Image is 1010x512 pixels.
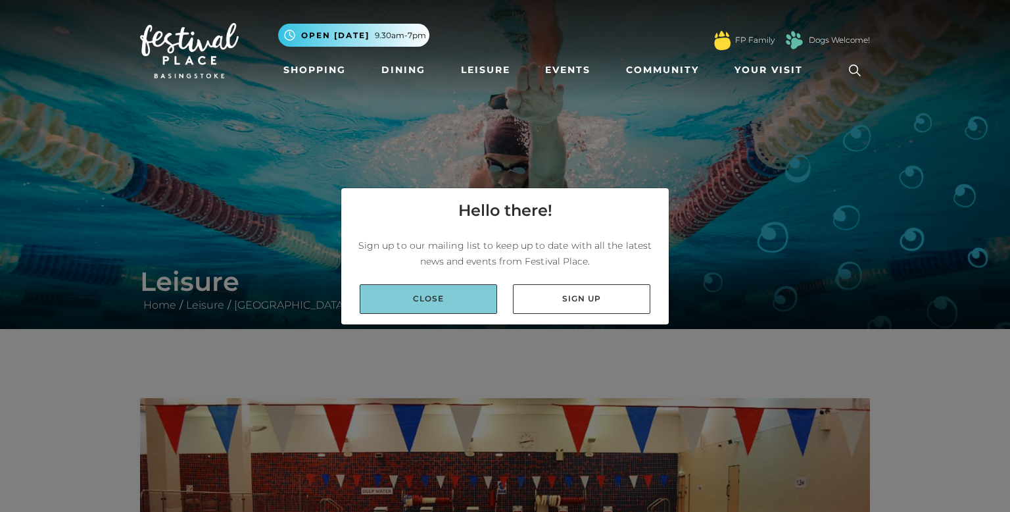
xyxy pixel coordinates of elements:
[140,23,239,78] img: Festival Place Logo
[458,199,552,222] h4: Hello there!
[375,30,426,41] span: 9.30am-7pm
[809,34,870,46] a: Dogs Welcome!
[540,58,596,82] a: Events
[301,30,370,41] span: Open [DATE]
[513,284,650,314] a: Sign up
[352,238,658,269] p: Sign up to our mailing list to keep up to date with all the latest news and events from Festival ...
[456,58,516,82] a: Leisure
[360,284,497,314] a: Close
[376,58,431,82] a: Dining
[729,58,815,82] a: Your Visit
[278,24,429,47] button: Open [DATE] 9.30am-7pm
[278,58,351,82] a: Shopping
[621,58,704,82] a: Community
[734,63,803,77] span: Your Visit
[735,34,775,46] a: FP Family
